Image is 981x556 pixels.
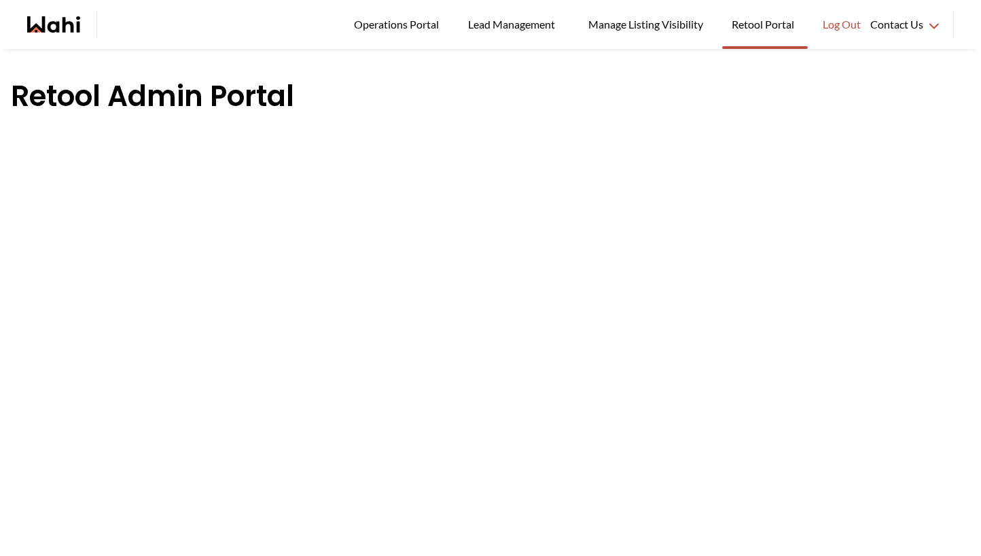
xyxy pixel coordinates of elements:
span: Retool Portal [732,16,798,33]
span: Operations Portal [354,16,444,33]
span: Manage Listing Visibility [584,16,707,33]
a: Wahi homepage [27,16,80,33]
span: Lead Management [468,16,560,33]
span: Log Out [823,16,861,33]
h1: Retool Admin Portal [11,76,970,117]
